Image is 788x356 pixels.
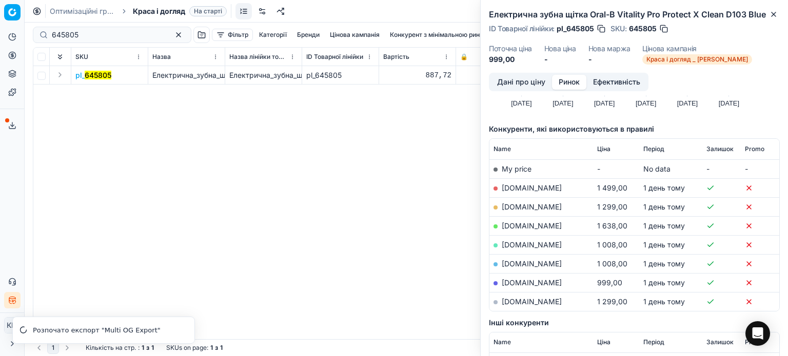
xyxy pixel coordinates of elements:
h5: Інші конкуренти [489,318,780,328]
button: Go to next page [61,342,73,354]
span: Ціна [597,338,610,346]
span: 1 638,00 [597,221,627,230]
button: Цінова кампанія [326,29,384,41]
span: 1 299,00 [597,202,627,211]
span: Promo [745,145,764,153]
div: pl_645805 [306,70,375,80]
td: No data [639,159,702,178]
span: Залишок [706,338,734,346]
span: 1 день тому [643,278,685,287]
a: [DOMAIN_NAME] [502,278,562,287]
button: Конкурент з мінімальною ринковою ціною [386,29,522,41]
dt: Нова маржа [588,45,631,52]
strong: з [215,344,218,352]
text: [DATE] [719,99,739,107]
span: Електрична_зубна_щітка_Оral-B_Vitality_Pro_Protect_X_Clean_D103_Blue [152,71,398,79]
span: pl_ [75,70,111,80]
span: 1 299,00 [597,297,627,306]
button: Бренди [293,29,324,41]
span: 1 499,00 [597,183,627,192]
h2: Електрична зубна щітка Оral-B Vitality Pro Protect X Clean D103 Blue [489,8,780,20]
button: Expand [54,69,66,81]
td: - [593,159,639,178]
span: Вартість [383,53,409,61]
span: Name [494,145,511,153]
mark: 645805 [85,71,111,79]
span: Кількість на стр. [86,344,136,352]
div: Розпочато експорт "Multi OG Export" [33,325,182,336]
a: [DOMAIN_NAME] [502,240,562,249]
span: pl_645805 [557,24,594,34]
dt: Нова ціна [544,45,576,52]
span: 1 008,00 [597,240,627,249]
text: [DATE] [511,99,531,107]
button: 1 [47,342,59,354]
button: Expand all [54,51,66,63]
nav: breadcrumb [50,6,227,16]
span: 🔒 [460,53,468,61]
dd: - [588,54,631,65]
text: [DATE] [553,99,573,107]
span: Назва [152,53,171,61]
span: 999,00 [597,278,622,287]
span: На старті [189,6,227,16]
button: Фільтр [212,29,253,41]
span: 1 008,00 [597,259,627,268]
dt: Цінова кампанія [642,45,752,52]
span: ID Товарної лінійки : [489,25,555,32]
nav: pagination [33,342,73,354]
td: - [741,159,779,178]
dd: - [544,54,576,65]
div: Електрична_зубна_щітка_Оral-B_Vitality_Pro_Protect_X_Clean_D103_Blue [229,70,298,80]
span: Краса і догляд _ [PERSON_NAME] [642,54,752,65]
td: - [702,159,741,178]
span: SKU : [610,25,627,32]
span: 1 день тому [643,221,685,230]
input: Пошук по SKU або назві [52,30,164,40]
strong: з [146,344,149,352]
span: Назва лінійки товарів [229,53,287,61]
span: Період [643,145,664,153]
span: ID Товарної лінійки [306,53,363,61]
strong: 1 [210,344,213,352]
div: 887,72 [383,70,451,80]
strong: 1 [220,344,223,352]
text: [DATE] [636,99,656,107]
span: Залишок [706,145,734,153]
span: 1 день тому [643,202,685,211]
span: Ціна [597,145,610,153]
span: 1 день тому [643,240,685,249]
button: Ефективність [586,75,647,90]
span: Краса і догляд [133,6,185,16]
strong: 1 [151,344,154,352]
span: 1 день тому [643,297,685,306]
button: Категорії [255,29,291,41]
span: 1 день тому [643,259,685,268]
text: [DATE] [594,99,615,107]
span: My price [502,164,531,173]
a: [DOMAIN_NAME] [502,297,562,306]
div: Open Intercom Messenger [745,321,770,346]
span: SKU [75,53,88,61]
a: Оптимізаційні групи [50,6,115,16]
button: КM [4,317,21,333]
button: Дані про ціну [490,75,552,90]
dt: Поточна ціна [489,45,532,52]
a: [DOMAIN_NAME] [502,202,562,211]
div: : [86,344,154,352]
button: Go to previous page [33,342,45,354]
a: [DOMAIN_NAME] [502,259,562,268]
span: Період [643,338,664,346]
span: Краса і доглядНа старті [133,6,227,16]
span: SKUs on page : [166,344,208,352]
strong: 1 [142,344,144,352]
span: Name [494,338,511,346]
span: 1 день тому [643,183,685,192]
span: КM [5,318,20,333]
a: [DOMAIN_NAME] [502,183,562,192]
text: [DATE] [677,99,698,107]
button: Ринок [552,75,586,90]
span: Promo [745,338,764,346]
h5: Конкуренти, які використовуються в правилі [489,124,780,134]
span: 645805 [629,24,657,34]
